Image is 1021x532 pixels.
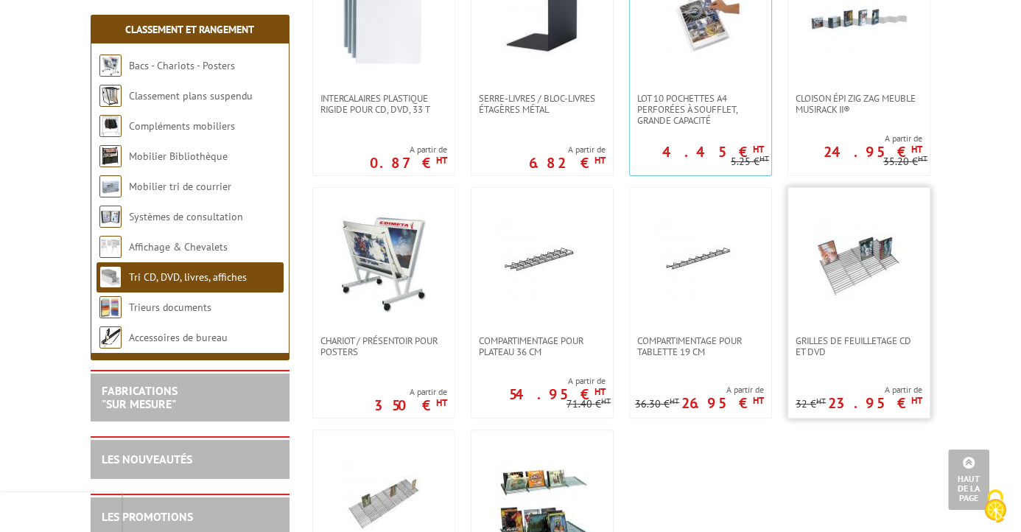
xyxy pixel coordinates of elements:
[491,210,594,313] img: Compartimentage pour plateau 36 cm
[99,326,122,349] img: Accessoires de bureau
[796,399,826,410] p: 32 €
[948,449,989,510] a: Haut de la page
[479,93,606,115] span: Serre-livres / Bloc-livres étagères métal
[99,115,122,137] img: Compléments mobiliers
[129,119,235,133] a: Compléments mobiliers
[731,156,769,167] p: 5.25 €
[471,93,613,115] a: Serre-livres / Bloc-livres étagères métal
[816,396,826,406] sup: HT
[828,399,922,407] p: 23.95 €
[594,385,606,398] sup: HT
[332,210,435,313] img: Chariot / Présentoir pour posters
[99,266,122,288] img: Tri CD, DVD, livres, affiches
[753,143,764,155] sup: HT
[320,93,447,115] span: Intercalaires plastique rigide pour CD, DVD, 33 T
[753,394,764,407] sup: HT
[635,399,679,410] p: 36.30 €
[637,93,764,126] span: Lot 10 Pochettes A4 perforées à soufflet, grande capacité
[471,375,606,387] span: A partir de
[601,396,611,406] sup: HT
[436,154,447,167] sup: HT
[566,399,611,410] p: 71.40 €
[99,145,122,167] img: Mobilier Bibliothèque
[788,335,930,357] a: Grilles de feuilletage CD et DVD
[102,452,192,466] a: LES NOUVEAUTÉS
[129,331,228,344] a: Accessoires de bureau
[788,93,930,115] a: Cloison épi zig zag meuble Musirack II®
[681,399,764,407] p: 26.95 €
[788,133,922,144] span: A partir de
[99,175,122,197] img: Mobilier tri de courrier
[99,236,122,258] img: Affichage & Chevalets
[374,401,447,410] p: 350 €
[594,154,606,167] sup: HT
[129,59,235,72] a: Bacs - Chariots - Posters
[99,55,122,77] img: Bacs - Chariots - Posters
[807,210,911,313] img: Grilles de feuilletage CD et DVD
[129,150,228,163] a: Mobilier Bibliothèque
[129,210,243,223] a: Systèmes de consultation
[529,158,606,167] p: 6.82 €
[129,89,253,102] a: Classement plans suspendu
[796,384,922,396] span: A partir de
[969,482,1021,532] button: Cookies (fenêtre modale)
[129,301,211,314] a: Trieurs documents
[129,240,228,253] a: Affichage & Chevalets
[370,144,447,155] span: A partir de
[129,270,247,284] a: Tri CD, DVD, livres, affiches
[662,147,764,156] p: 4.45 €
[824,147,922,156] p: 24.95 €
[796,93,922,115] span: Cloison épi zig zag meuble Musirack II®
[529,144,606,155] span: A partir de
[99,85,122,107] img: Classement plans suspendu
[479,335,606,357] span: Compartimentage pour plateau 36 cm
[509,390,606,399] p: 54.95 €
[320,335,447,357] span: Chariot / Présentoir pour posters
[630,335,771,357] a: Compartimentage pour tablette 19 cm
[649,210,752,313] img: Compartimentage pour tablette 19 cm
[637,335,764,357] span: Compartimentage pour tablette 19 cm
[313,93,455,115] a: Intercalaires plastique rigide pour CD, DVD, 33 T
[99,296,122,318] img: Trieurs documents
[911,394,922,407] sup: HT
[911,143,922,155] sup: HT
[635,384,764,396] span: A partir de
[102,383,178,411] a: FABRICATIONS"Sur Mesure"
[129,180,231,193] a: Mobilier tri de courrier
[977,488,1014,525] img: Cookies (fenêtre modale)
[883,156,927,167] p: 35.20 €
[102,509,193,524] a: LES PROMOTIONS
[796,335,922,357] span: Grilles de feuilletage CD et DVD
[436,396,447,409] sup: HT
[471,335,613,357] a: Compartimentage pour plateau 36 cm
[313,335,455,357] a: Chariot / Présentoir pour posters
[630,93,771,126] a: Lot 10 Pochettes A4 perforées à soufflet, grande capacité
[370,158,447,167] p: 0.87 €
[99,206,122,228] img: Systèmes de consultation
[670,396,679,406] sup: HT
[125,23,254,36] a: Classement et Rangement
[918,153,927,164] sup: HT
[759,153,769,164] sup: HT
[374,386,447,398] span: A partir de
